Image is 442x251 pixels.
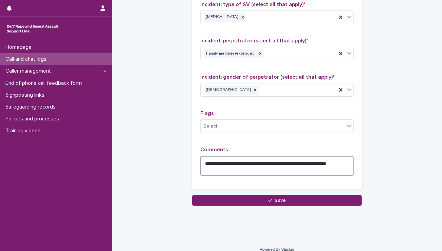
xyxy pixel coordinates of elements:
[3,104,61,110] p: Safeguarding records
[200,111,214,116] span: Flags
[192,195,362,206] button: Save
[204,49,257,58] div: Family member (extended)
[3,80,87,86] p: End of phone call feedback form
[200,74,334,80] span: Incident: gender of perpetrator (select all that apply)
[3,56,52,62] p: Call and chat logs
[275,198,286,203] span: Save
[5,22,60,36] img: rhQMoQhaT3yELyF149Cw
[200,147,228,152] span: Comments
[3,92,50,98] p: Signposting links
[204,13,239,22] div: [MEDICAL_DATA]
[200,2,305,7] span: Incident: type of SV (select all that apply)
[3,44,37,51] p: Homepage
[200,38,308,43] span: Incident: perpetrator (select all that apply)
[3,68,56,74] p: Caller management
[203,123,220,130] div: Select...
[3,128,46,134] p: Training videos
[3,116,65,122] p: Policies and processes
[204,85,252,95] div: [DEMOGRAPHIC_DATA]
